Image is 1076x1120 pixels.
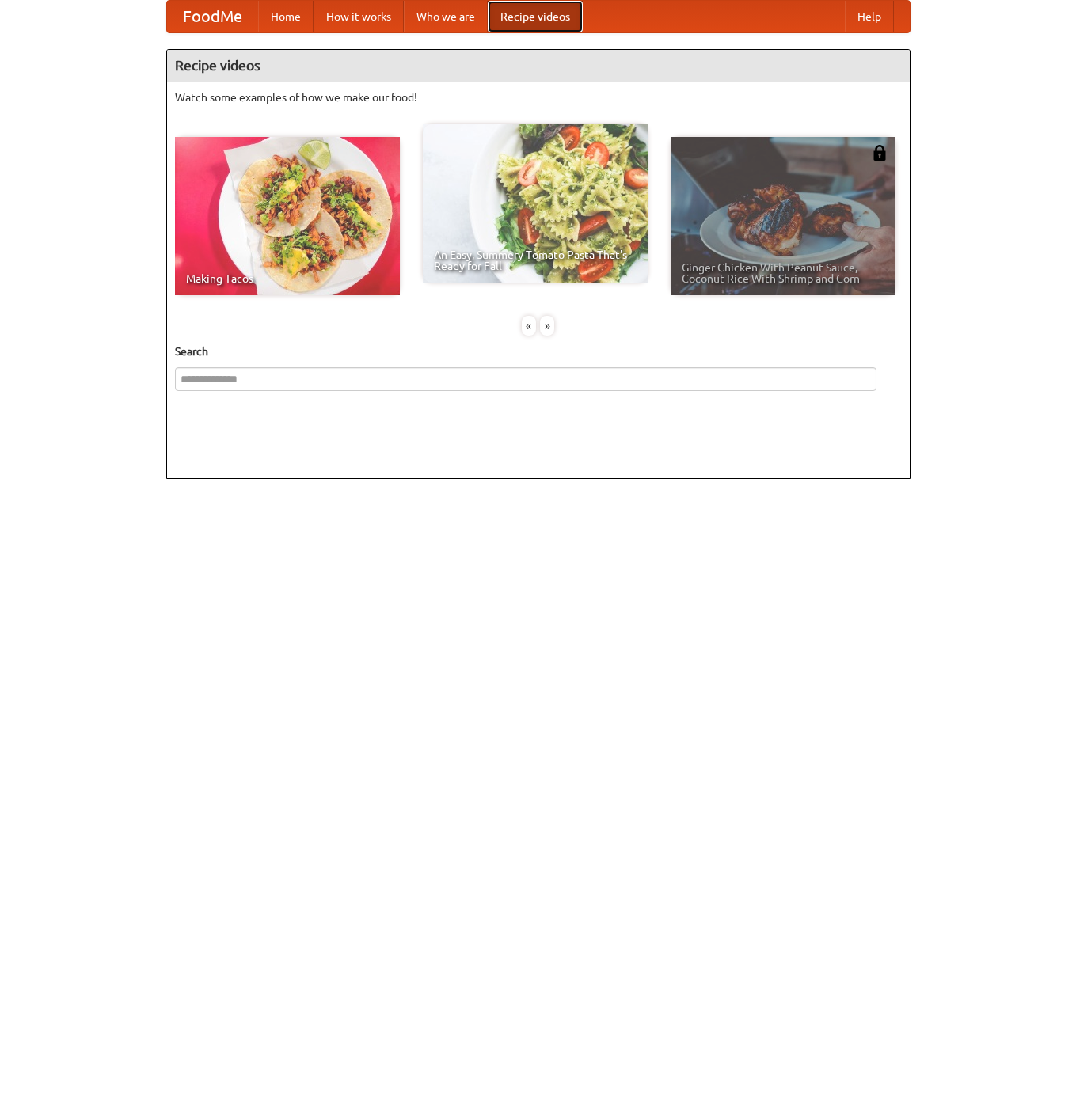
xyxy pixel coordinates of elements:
a: Help [845,1,894,32]
p: Watch some examples of how we make our food! [175,89,902,105]
div: « [522,316,536,336]
span: Making Tacos [186,273,389,284]
h5: Search [175,344,902,359]
h4: Recipe videos [167,50,910,82]
div: » [540,316,554,336]
a: How it works [314,1,404,32]
a: Making Tacos [175,137,400,295]
a: Home [258,1,314,32]
a: An Easy, Summery Tomato Pasta That's Ready for Fall [423,124,648,283]
a: FoodMe [167,1,258,32]
img: 483408.png [872,145,888,161]
a: Recipe videos [488,1,583,32]
a: Who we are [404,1,488,32]
span: An Easy, Summery Tomato Pasta That's Ready for Fall [434,249,637,271]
